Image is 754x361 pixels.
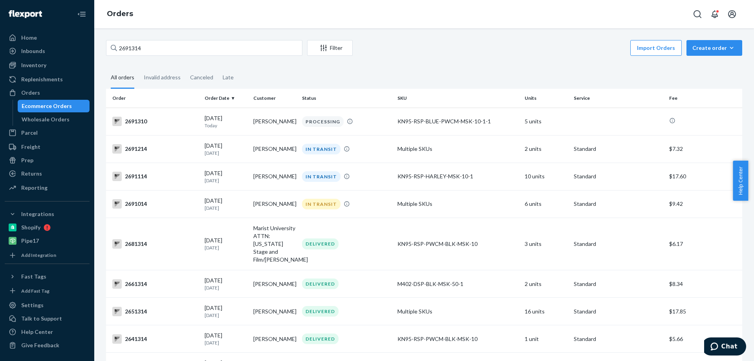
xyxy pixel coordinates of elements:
div: Inventory [21,61,46,69]
button: Fast Tags [5,270,90,283]
div: 2681314 [112,239,198,249]
td: [PERSON_NAME] [250,163,299,190]
div: Talk to Support [21,315,62,323]
div: PROCESSING [302,116,344,127]
div: Invalid address [144,67,181,88]
a: Freight [5,141,90,153]
div: 2691114 [112,172,198,181]
div: [DATE] [205,169,247,184]
td: [PERSON_NAME] [250,108,299,135]
p: Standard [574,240,663,248]
div: KN95-RSP-PWCM-BLK-MSK-10 [397,335,518,343]
p: Standard [574,172,663,180]
button: Talk to Support [5,312,90,325]
td: 3 units [522,218,570,270]
div: Settings [21,301,44,309]
div: [DATE] [205,332,247,346]
th: Units [522,89,570,108]
p: Today [205,122,247,129]
p: [DATE] [205,244,247,251]
div: KN95-RSP-PWCM-BLK-MSK-10 [397,240,518,248]
a: Returns [5,167,90,180]
th: Order Date [201,89,250,108]
div: DELIVERED [302,279,339,289]
div: Replenishments [21,75,63,83]
a: Wholesale Orders [18,113,90,126]
div: Prep [21,156,33,164]
div: [DATE] [205,114,247,129]
div: Add Fast Tag [21,288,49,294]
th: Service [571,89,666,108]
td: 2 units [522,135,570,163]
div: Ecommerce Orders [22,102,72,110]
div: Add Integration [21,252,56,258]
p: Standard [574,335,663,343]
a: Help Center [5,326,90,338]
td: [PERSON_NAME] [250,190,299,218]
div: Help Center [21,328,53,336]
a: Inbounds [5,45,90,57]
td: 16 units [522,298,570,325]
div: Pipe17 [21,237,39,245]
button: Filter [307,40,353,56]
td: Multiple SKUs [394,298,522,325]
div: KN95-RSP-BLUE-PWCM-MSK-10-1-1 [397,117,518,125]
td: $5.66 [666,325,742,353]
p: Standard [574,308,663,315]
div: M402-DSP-BLK-MSK-50-1 [397,280,518,288]
p: Standard [574,145,663,153]
div: [DATE] [205,277,247,291]
td: Multiple SKUs [394,190,522,218]
td: $7.32 [666,135,742,163]
div: Shopify [21,224,40,231]
div: DELIVERED [302,334,339,344]
div: IN TRANSIT [302,144,340,154]
div: Returns [21,170,42,178]
div: Customer [253,95,296,101]
th: SKU [394,89,522,108]
div: KN95-RSP-HARLEY-MSK-10-1 [397,172,518,180]
a: Add Integration [5,250,90,260]
a: Parcel [5,126,90,139]
a: Reporting [5,181,90,194]
a: Replenishments [5,73,90,86]
div: Integrations [21,210,54,218]
td: [PERSON_NAME] [250,325,299,353]
div: [DATE] [205,304,247,319]
div: Reporting [21,184,48,192]
div: 2691214 [112,144,198,154]
button: Close Navigation [74,6,90,22]
a: Prep [5,154,90,167]
td: 10 units [522,163,570,190]
button: Help Center [733,161,748,201]
iframe: Opens a widget where you can chat to one of our agents [704,337,746,357]
p: [DATE] [205,205,247,211]
div: [DATE] [205,236,247,251]
p: [DATE] [205,312,247,319]
td: $17.60 [666,163,742,190]
td: $6.17 [666,218,742,270]
div: Home [21,34,37,42]
p: Standard [574,200,663,208]
td: 5 units [522,108,570,135]
td: $9.42 [666,190,742,218]
input: Search orders [106,40,302,56]
div: Parcel [21,129,38,137]
button: Open Search Box [690,6,705,22]
td: [PERSON_NAME] [250,135,299,163]
th: Fee [666,89,742,108]
button: Import Orders [630,40,682,56]
div: IN TRANSIT [302,171,340,182]
ol: breadcrumbs [101,3,139,26]
p: [DATE] [205,150,247,156]
td: $17.85 [666,298,742,325]
div: Filter [307,44,352,52]
div: DELIVERED [302,306,339,317]
div: [DATE] [205,197,247,211]
div: Inbounds [21,47,45,55]
img: Flexport logo [9,10,42,18]
div: 2661314 [112,279,198,289]
a: Inventory [5,59,90,71]
div: Fast Tags [21,273,46,280]
div: DELIVERED [302,238,339,249]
